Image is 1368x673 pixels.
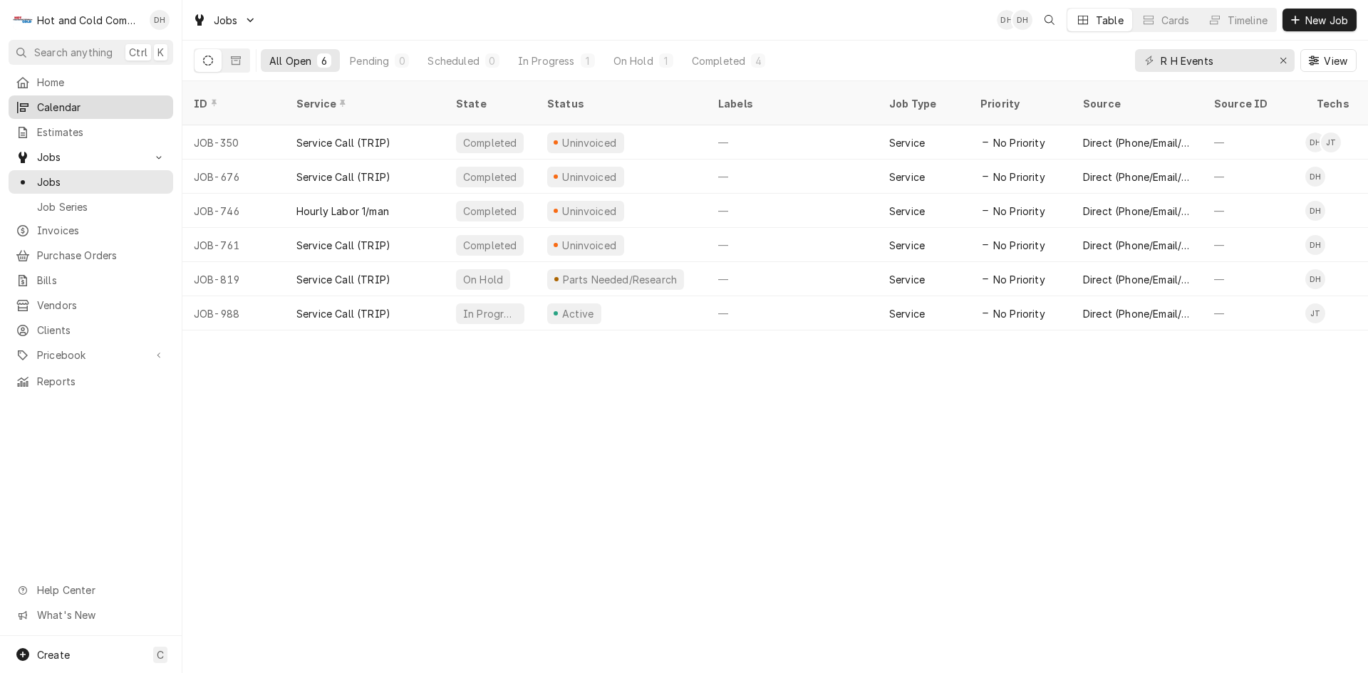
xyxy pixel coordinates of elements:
[1203,228,1305,262] div: —
[9,293,173,317] a: Vendors
[561,169,618,184] div: Uninvoiced
[37,75,166,90] span: Home
[547,96,693,111] div: Status
[1305,235,1325,255] div: DH
[157,45,164,60] span: K
[1272,49,1295,72] button: Erase input
[37,583,165,598] span: Help Center
[150,10,170,30] div: DH
[1305,201,1325,221] div: David Harris's Avatar
[561,272,678,287] div: Parts Needed/Research
[692,53,745,68] div: Completed
[37,150,145,165] span: Jobs
[9,40,173,65] button: Search anythingCtrlK
[150,10,170,30] div: Daryl Harris's Avatar
[1083,204,1191,219] div: Direct (Phone/Email/etc.)
[320,53,328,68] div: 6
[993,306,1045,321] span: No Priority
[1305,201,1325,221] div: DH
[1203,262,1305,296] div: —
[37,248,166,263] span: Purchase Orders
[269,53,311,68] div: All Open
[456,96,524,111] div: State
[9,578,173,602] a: Go to Help Center
[889,96,958,111] div: Job Type
[1321,53,1350,68] span: View
[9,195,173,219] a: Job Series
[707,296,878,330] div: —
[37,13,142,28] div: Hot and Cold Commercial Kitchens, Inc.
[9,120,173,144] a: Estimates
[37,125,166,140] span: Estimates
[1083,238,1191,253] div: Direct (Phone/Email/etc.)
[1282,9,1357,31] button: New Job
[707,262,878,296] div: —
[561,238,618,253] div: Uninvoiced
[129,45,147,60] span: Ctrl
[993,169,1045,184] span: No Priority
[9,71,173,94] a: Home
[1012,10,1032,30] div: Daryl Harris's Avatar
[9,343,173,367] a: Go to Pricebook
[462,306,519,321] div: In Progress
[889,169,925,184] div: Service
[187,9,262,32] a: Go to Jobs
[561,204,618,219] div: Uninvoiced
[1305,167,1325,187] div: David Harris's Avatar
[1083,272,1191,287] div: Direct (Phone/Email/etc.)
[296,96,430,111] div: Service
[488,53,497,68] div: 0
[1161,49,1268,72] input: Keyword search
[1083,306,1191,321] div: Direct (Phone/Email/etc.)
[462,169,518,184] div: Completed
[37,348,145,362] span: Pricebook
[37,323,166,338] span: Clients
[37,273,166,288] span: Bills
[157,647,164,662] span: C
[1203,160,1305,194] div: —
[1305,303,1325,323] div: JT
[1305,132,1325,152] div: David Harris's Avatar
[9,244,173,267] a: Purchase Orders
[1083,96,1188,111] div: Source
[980,96,1057,111] div: Priority
[707,194,878,228] div: —
[296,238,390,253] div: Service Call (TRIP)
[182,262,285,296] div: JOB-819
[296,135,390,150] div: Service Call (TRIP)
[1228,13,1268,28] div: Timeline
[1321,132,1341,152] div: Jason Thomason's Avatar
[993,272,1045,287] span: No Priority
[889,306,925,321] div: Service
[398,53,406,68] div: 0
[296,306,390,321] div: Service Call (TRIP)
[1083,169,1191,184] div: Direct (Phone/Email/etc.)
[9,145,173,169] a: Go to Jobs
[1302,13,1351,28] span: New Job
[889,135,925,150] div: Service
[37,374,166,389] span: Reports
[1203,194,1305,228] div: —
[1203,125,1305,160] div: —
[1305,303,1325,323] div: Jason Thomason's Avatar
[9,318,173,342] a: Clients
[889,204,925,219] div: Service
[993,204,1045,219] span: No Priority
[1305,269,1325,289] div: David Harris's Avatar
[462,238,518,253] div: Completed
[1317,96,1351,111] div: Techs
[754,53,762,68] div: 4
[993,135,1045,150] span: No Priority
[1012,10,1032,30] div: DH
[889,238,925,253] div: Service
[296,204,389,219] div: Hourly Labor 1/man
[718,96,866,111] div: Labels
[1305,235,1325,255] div: David Harris's Avatar
[462,272,504,287] div: On Hold
[9,603,173,627] a: Go to What's New
[1083,135,1191,150] div: Direct (Phone/Email/etc.)
[889,272,925,287] div: Service
[1305,167,1325,187] div: DH
[993,238,1045,253] span: No Priority
[584,53,592,68] div: 1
